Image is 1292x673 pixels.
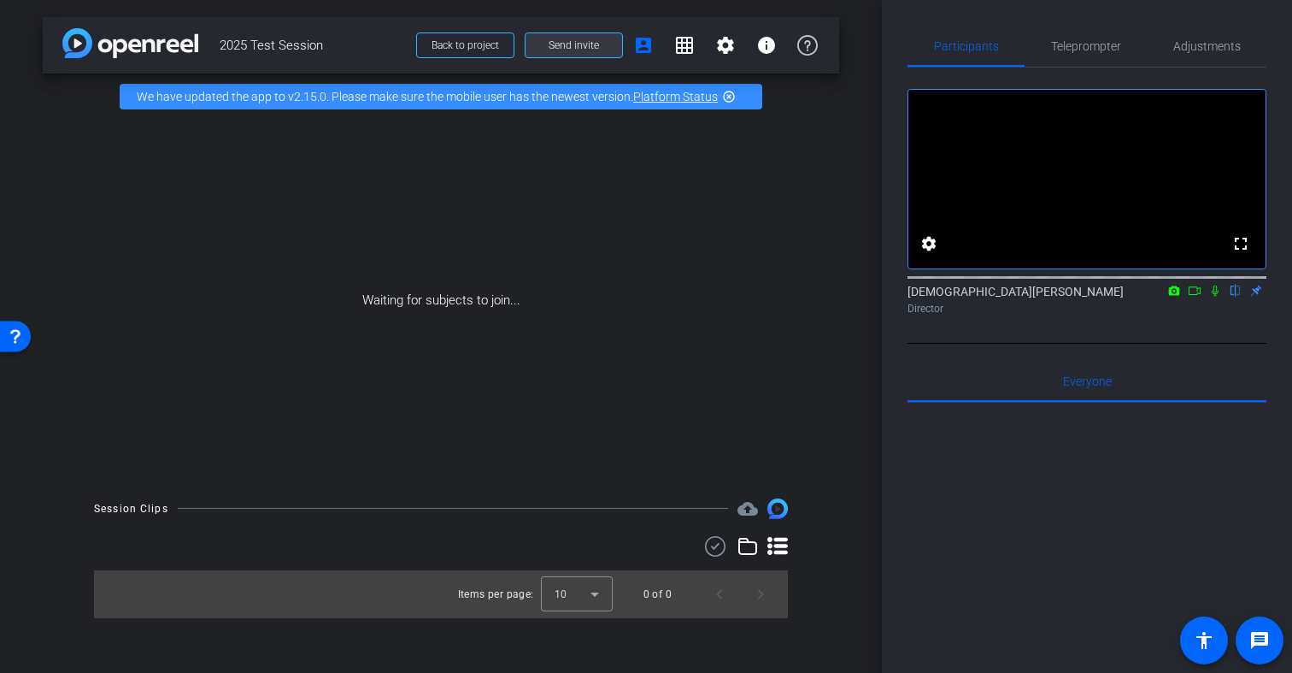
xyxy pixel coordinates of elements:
[120,84,762,109] div: We have updated the app to v2.15.0. Please make sure the mobile user has the newest version.
[432,39,499,51] span: Back to project
[919,233,939,254] mat-icon: settings
[715,35,736,56] mat-icon: settings
[674,35,695,56] mat-icon: grid_on
[94,500,168,517] div: Session Clips
[722,90,736,103] mat-icon: highlight_off
[1051,40,1121,52] span: Teleprompter
[416,32,514,58] button: Back to project
[934,40,999,52] span: Participants
[633,90,718,103] a: Platform Status
[737,499,758,519] mat-icon: cloud_upload
[43,120,839,481] div: Waiting for subjects to join...
[756,35,777,56] mat-icon: info
[740,574,781,615] button: Next page
[1063,375,1112,387] span: Everyone
[699,574,740,615] button: Previous page
[767,499,788,519] img: Session clips
[633,35,654,56] mat-icon: account_box
[907,283,1266,316] div: [DEMOGRAPHIC_DATA][PERSON_NAME]
[643,586,672,603] div: 0 of 0
[525,32,623,58] button: Send invite
[1194,630,1214,651] mat-icon: accessibility
[1173,40,1241,52] span: Adjustments
[1249,630,1270,651] mat-icon: message
[62,28,198,58] img: app-logo
[458,586,534,603] div: Items per page:
[1230,233,1251,254] mat-icon: fullscreen
[737,499,758,519] span: Destinations for your clips
[220,28,406,62] span: 2025 Test Session
[549,38,599,52] span: Send invite
[1225,282,1246,298] mat-icon: flip
[907,301,1266,316] div: Director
